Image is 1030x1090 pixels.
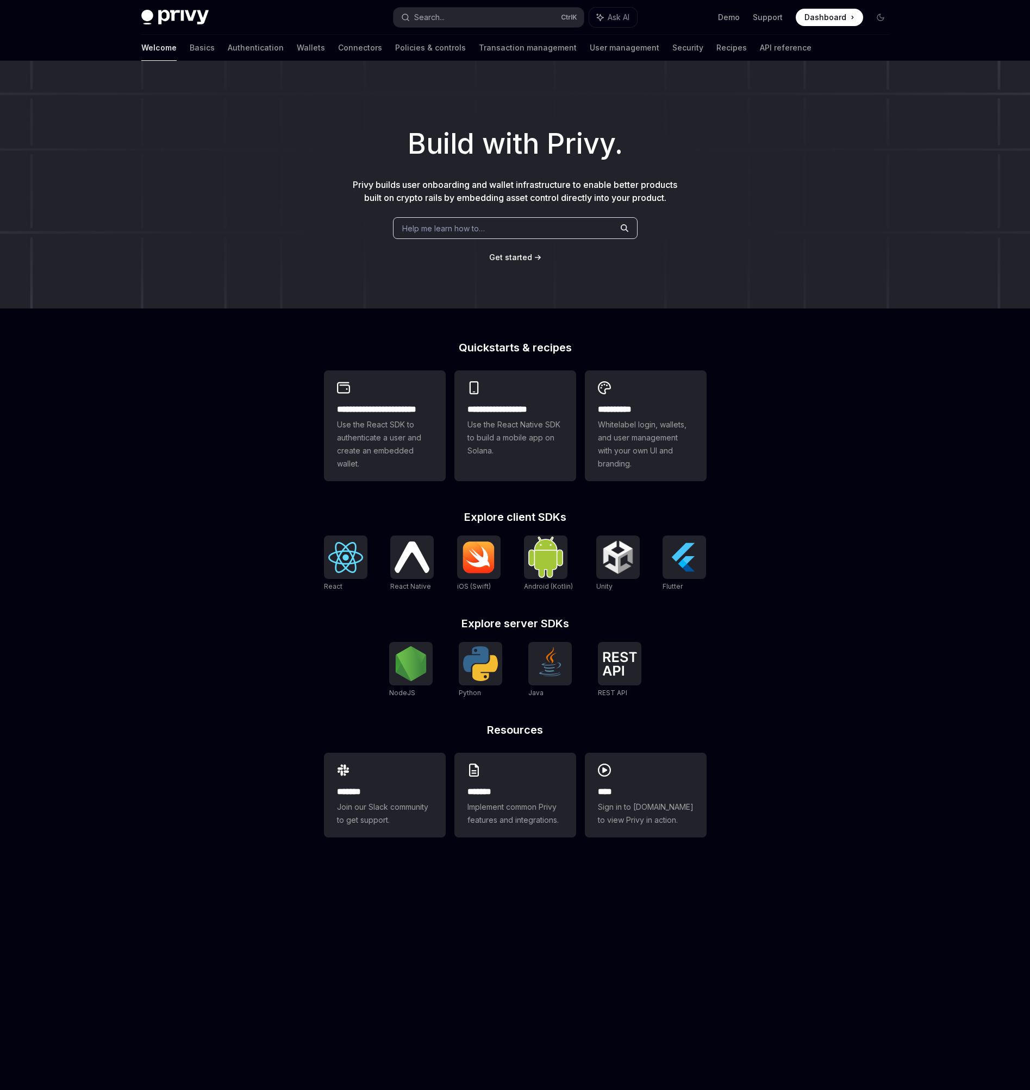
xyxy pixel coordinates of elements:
a: ****Sign in to [DOMAIN_NAME] to view Privy in action. [585,753,707,837]
a: Recipes [716,35,747,61]
button: Search...CtrlK [394,8,584,27]
a: Support [753,12,783,23]
span: iOS (Swift) [457,582,491,590]
span: Use the React SDK to authenticate a user and create an embedded wallet. [337,418,433,470]
a: API reference [760,35,811,61]
a: FlutterFlutter [663,535,706,592]
span: React [324,582,342,590]
a: UnityUnity [596,535,640,592]
img: dark logo [141,10,209,25]
a: Dashboard [796,9,863,26]
a: PythonPython [459,642,502,698]
a: **** **Implement common Privy features and integrations. [454,753,576,837]
img: Python [463,646,498,681]
span: Implement common Privy features and integrations. [467,801,563,827]
a: JavaJava [528,642,572,698]
a: React NativeReact Native [390,535,434,592]
a: iOS (Swift)iOS (Swift) [457,535,501,592]
span: Use the React Native SDK to build a mobile app on Solana. [467,418,563,457]
a: Wallets [297,35,325,61]
a: **** **Join our Slack community to get support. [324,753,446,837]
a: **** **** **** ***Use the React Native SDK to build a mobile app on Solana. [454,370,576,481]
a: Basics [190,35,215,61]
span: Java [528,689,544,697]
a: REST APIREST API [598,642,641,698]
a: Get started [489,252,532,263]
a: User management [590,35,659,61]
h2: Explore client SDKs [324,512,707,522]
img: REST API [602,652,637,676]
a: Policies & controls [395,35,466,61]
span: Python [459,689,481,697]
a: Connectors [338,35,382,61]
span: Android (Kotlin) [524,582,573,590]
a: Welcome [141,35,177,61]
span: Ask AI [608,12,629,23]
span: Get started [489,253,532,262]
span: Help me learn how to… [402,223,485,234]
button: Toggle dark mode [872,9,889,26]
span: REST API [598,689,627,697]
span: Unity [596,582,613,590]
span: Ctrl K [561,13,577,22]
h2: Explore server SDKs [324,618,707,629]
div: Search... [414,11,445,24]
img: Unity [601,540,635,575]
img: Flutter [667,540,702,575]
span: React Native [390,582,431,590]
a: ReactReact [324,535,367,592]
span: Dashboard [804,12,846,23]
span: Whitelabel login, wallets, and user management with your own UI and branding. [598,418,694,470]
h2: Resources [324,724,707,735]
button: Ask AI [589,8,637,27]
a: NodeJSNodeJS [389,642,433,698]
a: Authentication [228,35,284,61]
span: Privy builds user onboarding and wallet infrastructure to enable better products built on crypto ... [353,179,677,203]
img: NodeJS [394,646,428,681]
a: **** *****Whitelabel login, wallets, and user management with your own UI and branding. [585,370,707,481]
a: Android (Kotlin)Android (Kotlin) [524,535,573,592]
h1: Build with Privy. [17,123,1013,165]
span: Join our Slack community to get support. [337,801,433,827]
img: React [328,542,363,573]
h2: Quickstarts & recipes [324,342,707,353]
img: iOS (Swift) [461,541,496,574]
span: Flutter [663,582,683,590]
span: NodeJS [389,689,415,697]
img: Java [533,646,567,681]
span: Sign in to [DOMAIN_NAME] to view Privy in action. [598,801,694,827]
a: Transaction management [479,35,577,61]
a: Security [672,35,703,61]
a: Demo [718,12,740,23]
img: Android (Kotlin) [528,537,563,577]
img: React Native [395,541,429,572]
